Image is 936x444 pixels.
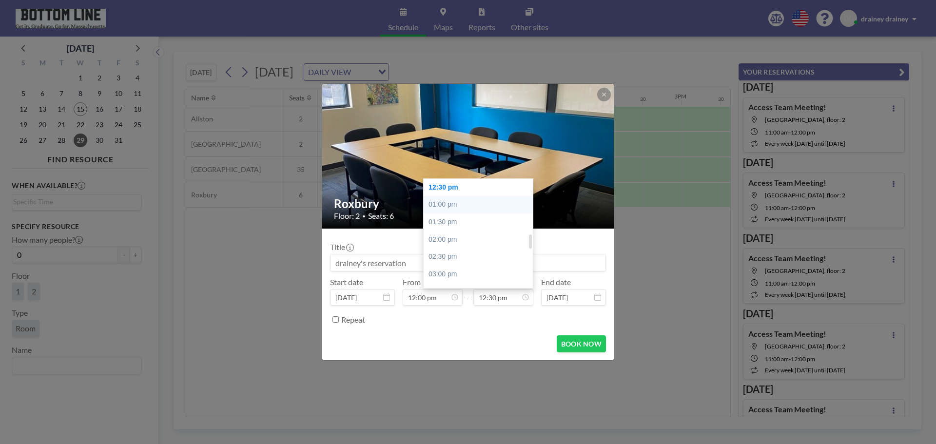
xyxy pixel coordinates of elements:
div: 03:30 pm [424,283,538,300]
h2: Roxbury [334,196,603,211]
div: 02:00 pm [424,231,538,249]
label: Title [330,242,353,252]
span: Seats: 6 [368,211,394,221]
img: 537.jpg [322,10,615,303]
span: Floor: 2 [334,211,360,221]
label: From [403,277,421,287]
label: Start date [330,277,363,287]
span: - [467,281,469,302]
div: 02:30 pm [424,248,538,266]
div: 01:00 pm [424,196,538,213]
label: End date [541,277,571,287]
span: • [362,212,366,220]
div: 01:30 pm [424,213,538,231]
label: Repeat [341,315,365,325]
input: drainey's reservation [331,254,605,271]
div: 03:00 pm [424,266,538,283]
button: BOOK NOW [557,335,606,352]
div: 12:30 pm [424,179,538,196]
